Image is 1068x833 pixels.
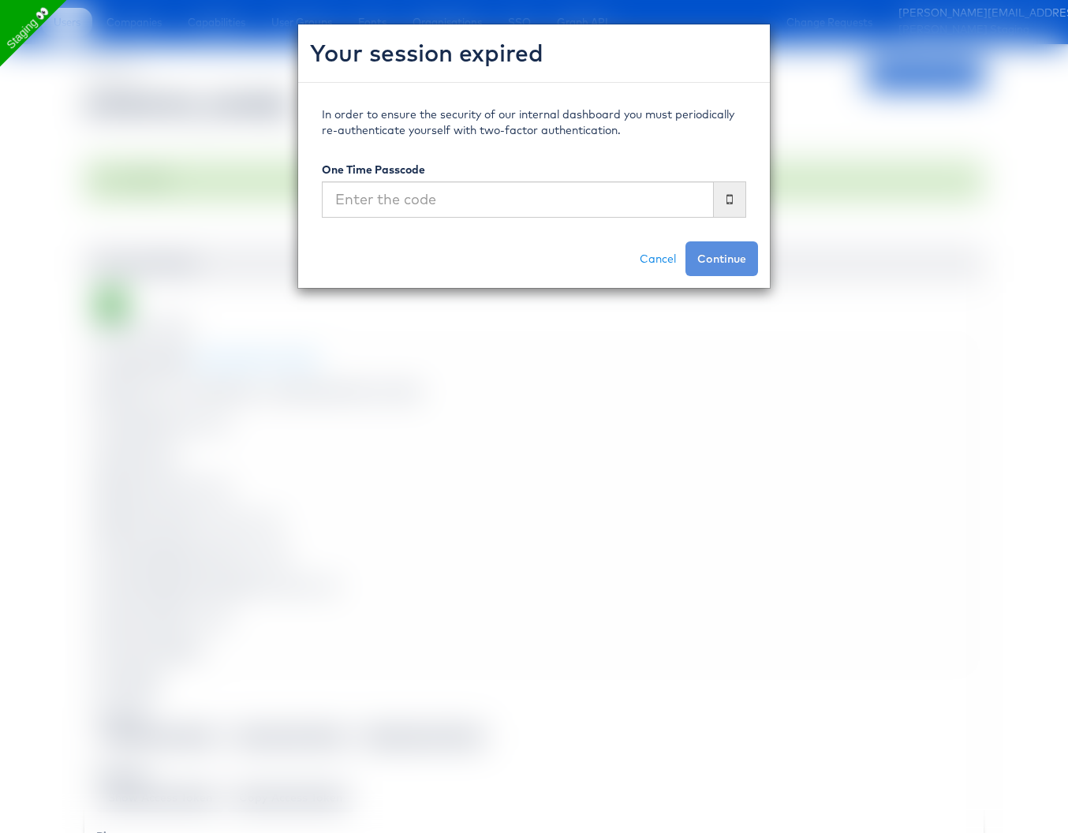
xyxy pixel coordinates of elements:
p: In order to ensure the security of our internal dashboard you must periodically re-authenticate y... [322,106,746,138]
a: Cancel [630,241,685,276]
input: Enter the code [322,181,714,218]
h2: Your session expired [310,36,758,70]
button: Continue [685,241,758,276]
label: One Time Passcode [322,162,425,177]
